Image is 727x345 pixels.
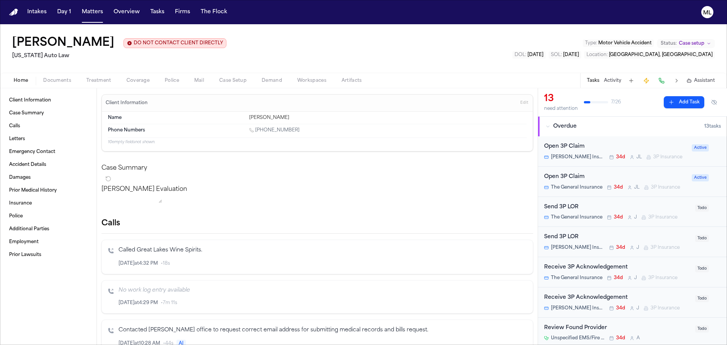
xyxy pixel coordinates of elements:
[651,245,680,251] span: 3P Insurance
[43,78,71,84] span: Documents
[119,326,527,335] p: Contacted [PERSON_NAME] office to request correct email address for submitting medical records an...
[538,167,727,197] div: Open task: Open 3P Claim
[551,53,562,57] span: SOL :
[611,99,621,105] span: 7 / 26
[657,39,715,48] button: Change status from Case setup
[512,51,546,59] button: Edit DOL: 2025-06-24
[551,184,602,190] span: The General Insurance
[123,38,226,48] button: Edit client contact restriction
[104,100,149,106] h3: Client Information
[538,197,727,227] div: Open task: Send 3P LOR
[551,305,605,311] span: [PERSON_NAME] Insurance Group
[553,123,577,130] span: Overdue
[342,78,362,84] span: Artifacts
[695,235,709,242] span: Todo
[161,261,170,267] span: • 18s
[538,227,727,257] div: Open task: Send 3P LOR
[147,5,167,19] button: Tasks
[544,324,691,333] div: Review Found Provider
[551,214,602,220] span: The General Insurance
[695,325,709,333] span: Todo
[653,154,682,160] span: 3P Insurance
[544,203,691,212] div: Send 3P LOR
[108,127,145,133] span: Phone Numbers
[119,261,158,267] span: [DATE] at 4:32 PM
[527,53,543,57] span: [DATE]
[604,78,621,84] button: Activity
[695,265,709,272] span: Todo
[249,115,527,121] div: [PERSON_NAME]
[9,9,18,16] a: Home
[692,144,709,151] span: Active
[165,78,179,84] span: Police
[616,305,625,311] span: 34d
[194,78,204,84] span: Mail
[648,275,677,281] span: 3P Insurance
[694,78,715,84] span: Assistant
[695,295,709,302] span: Todo
[544,233,691,242] div: Send 3P LOR
[79,5,106,19] button: Matters
[551,275,602,281] span: The General Insurance
[614,275,623,281] span: 34d
[24,5,50,19] a: Intakes
[111,5,143,19] button: Overview
[616,335,625,341] span: 34d
[544,142,687,151] div: Open 3P Claim
[86,78,111,84] span: Treatment
[262,78,282,84] span: Demand
[609,53,713,57] span: [GEOGRAPHIC_DATA], [GEOGRAPHIC_DATA]
[651,305,680,311] span: 3P Insurance
[12,52,226,61] h2: [US_STATE] Auto Law
[520,100,528,106] span: Edit
[656,75,667,86] button: Make a Call
[626,75,637,86] button: Add Task
[598,41,652,45] span: Motor Vehicle Accident
[6,197,90,209] a: Insurance
[6,146,90,158] a: Emergency Contact
[6,94,90,106] a: Client Information
[587,53,608,57] span: Location :
[6,159,90,171] a: Accident Details
[583,39,654,47] button: Edit Type: Motor Vehicle Accident
[637,245,639,251] span: J
[648,214,677,220] span: 3P Insurance
[544,263,691,272] div: Receive 3P Acknowledgement
[101,164,533,173] h2: Case Summary
[9,9,18,16] img: Finch Logo
[634,214,637,220] span: J
[12,36,114,50] button: Edit matter name
[616,245,625,251] span: 34d
[538,136,727,167] div: Open task: Open 3P Claim
[551,245,605,251] span: [PERSON_NAME] Insurance Group
[551,335,605,341] span: Unspecified EMS/Fire unit in [GEOGRAPHIC_DATA], [GEOGRAPHIC_DATA]
[551,154,605,160] span: [PERSON_NAME] Insurance Group
[614,214,623,220] span: 34d
[6,236,90,248] a: Employment
[707,96,721,108] button: Hide completed tasks (⌘⇧H)
[664,96,704,108] button: Add Task
[637,305,639,311] span: J
[101,185,533,194] p: [PERSON_NAME] Evaluation
[616,154,625,160] span: 34d
[14,78,28,84] span: Home
[634,184,640,190] span: J L
[637,154,642,160] span: J L
[126,78,150,84] span: Coverage
[661,41,677,47] span: Status:
[634,275,637,281] span: J
[585,41,597,45] span: Type :
[172,5,193,19] button: Firms
[6,172,90,184] a: Damages
[119,287,527,294] p: No work log entry available
[54,5,74,19] button: Day 1
[538,117,727,136] button: Overdue13tasks
[614,184,623,190] span: 34d
[297,78,326,84] span: Workspaces
[518,97,530,109] button: Edit
[651,184,680,190] span: 3P Insurance
[538,257,727,287] div: Open task: Receive 3P Acknowledgement
[695,205,709,212] span: Todo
